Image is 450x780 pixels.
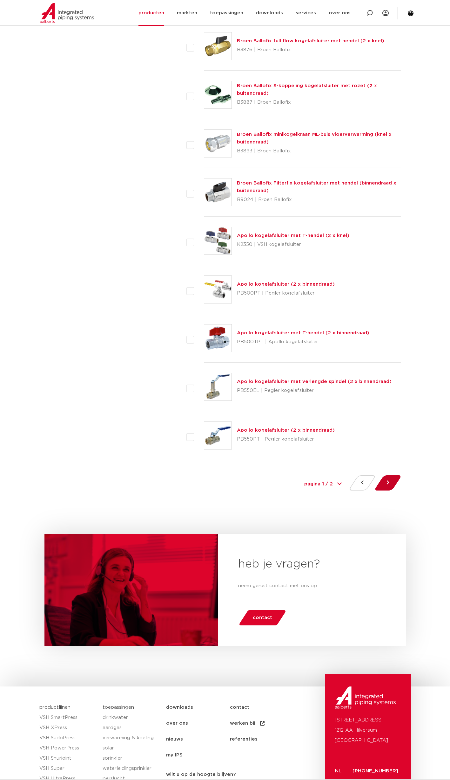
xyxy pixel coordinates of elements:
img: Thumbnail for Broen Ballofix minikogelkraan ML-buis vloerverwarming (knel x buitendraad) [204,130,232,157]
a: waterleidingsprinkler [103,763,160,774]
p: PB500TPT | Apollo kogelafsluiter [237,337,369,347]
img: Thumbnail for Broen Ballofix full flow kogelafsluiter met hendel (2 x knel) [204,32,232,60]
img: Thumbnail for Broen Ballofix S-koppeling kogelafsluiter met rozet (2 x buitendraad) [204,81,232,108]
a: werken bij [230,715,294,731]
p: PB550PT | Pegler kogelafsluiter [237,434,335,444]
p: NL: [335,766,345,776]
a: VSH Shurjoint [39,753,97,763]
a: referenties [230,731,294,747]
a: Broen Ballofix full flow kogelafsluiter met hendel (2 x knel) [237,38,384,43]
a: downloads [166,700,230,715]
a: solar [103,743,160,753]
a: Broen Ballofix Filterfix kogelafsluiter met hendel (binnendraad x buitendraad) [237,181,396,193]
img: Thumbnail for Broen Ballofix Filterfix kogelafsluiter met hendel (binnendraad x buitendraad) [204,178,232,206]
a: my IPS [166,747,230,763]
a: contact [238,610,286,625]
a: productlijnen [39,705,71,710]
a: VSH XPress [39,723,97,733]
a: verwarming & koeling [103,733,160,743]
p: B3876 | Broen Ballofix [237,45,384,55]
img: Thumbnail for Apollo kogelafsluiter met verlengde spindel (2 x binnendraad) [204,373,232,400]
a: Apollo kogelafsluiter met verlengde spindel (2 x binnendraad) [237,379,392,384]
a: VSH SudoPress [39,733,97,743]
a: Broen Ballofix minikogelkraan ML-buis vloerverwarming (knel x buitendraad) [237,132,392,144]
p: B9024 | Broen Ballofix [237,195,401,205]
p: K2350 | VSH kogelafsluiter [237,240,349,250]
strong: wilt u op de hoogte blijven? [166,772,236,777]
a: VSH PowerPress [39,743,97,753]
a: nieuws [166,731,230,747]
p: B3893 | Broen Ballofix [237,146,401,156]
a: Apollo kogelafsluiter met T-hendel (2 x knel) [237,233,349,238]
img: Thumbnail for Apollo kogelafsluiter met T-hendel (2 x binnendraad) [204,324,232,352]
p: PB550EL | Pegler kogelafsluiter [237,386,392,396]
img: Thumbnail for Apollo kogelafsluiter (2 x binnendraad) [204,422,232,449]
nav: Menu [166,700,322,763]
a: aardgas [103,723,160,733]
a: Apollo kogelafsluiter (2 x binnendraad) [237,428,335,433]
a: Apollo kogelafsluiter met T-hendel (2 x binnendraad) [237,331,369,335]
p: PB500PT | Pegler kogelafsluiter [237,288,335,298]
a: [PHONE_NUMBER] [353,769,398,773]
a: sprinkler [103,753,160,763]
h2: heb je vragen? [238,557,386,572]
p: neem gerust contact met ons op [238,582,386,590]
p: [STREET_ADDRESS] 1212 AA Hilversum [GEOGRAPHIC_DATA] [335,715,401,746]
img: Thumbnail for Apollo kogelafsluiter met T-hendel (2 x knel) [204,227,232,254]
a: Broen Ballofix S-koppeling kogelafsluiter met rozet (2 x buitendraad) [237,83,377,96]
a: VSH Super [39,763,97,774]
a: drinkwater [103,713,160,723]
span: contact [253,613,272,623]
p: B3887 | Broen Ballofix [237,97,401,108]
a: Apollo kogelafsluiter (2 x binnendraad) [237,282,335,287]
a: over ons [166,715,230,731]
img: Thumbnail for Apollo kogelafsluiter (2 x binnendraad) [204,276,232,303]
a: toepassingen [103,705,134,710]
a: contact [230,700,294,715]
a: VSH SmartPress [39,713,97,723]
